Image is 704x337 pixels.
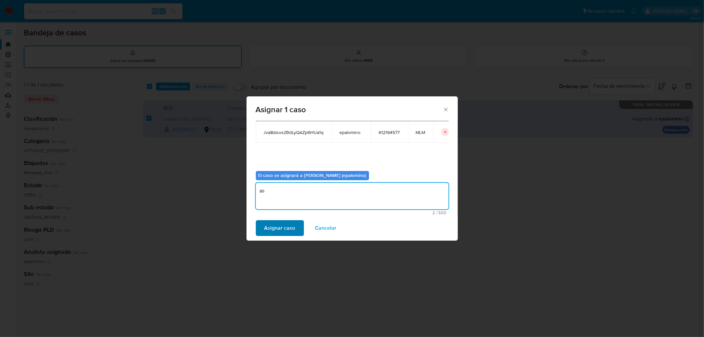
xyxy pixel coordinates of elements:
button: Cancelar [307,220,345,236]
button: Asignar caso [256,220,304,236]
b: El caso se asignará a [PERSON_NAME] (epalomino) [258,172,366,179]
span: Asignar 1 caso [256,106,443,114]
span: Asignar caso [264,221,295,235]
textarea: as [256,183,449,209]
button: Cerrar ventana [443,106,449,112]
span: Jva8disvx2BdLyQAZp6HUa1q [264,129,324,135]
span: Máximo 500 caracteres [258,211,447,215]
span: 612194577 [379,129,400,135]
span: MLM [416,129,425,135]
span: epalomino [340,129,363,135]
button: icon-button [441,128,449,136]
div: assign-modal [247,96,458,241]
span: Cancelar [315,221,337,235]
